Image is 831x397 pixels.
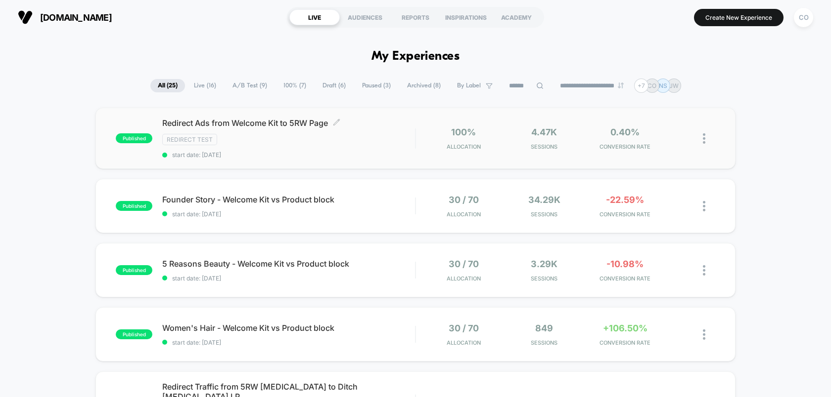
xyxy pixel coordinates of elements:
span: 100% [451,127,476,137]
p: NS [659,82,667,89]
span: Allocation [447,339,481,346]
h1: My Experiences [371,49,460,64]
span: -10.98% [606,259,644,269]
span: Allocation [447,143,481,150]
span: Redirect Test [162,134,217,145]
span: Archived ( 8 ) [400,79,448,92]
span: Allocation [447,275,481,282]
button: CO [791,7,816,28]
div: LIVE [289,9,340,25]
span: start date: [DATE] [162,339,415,346]
span: 4.47k [531,127,557,137]
span: Redirect Ads from Welcome Kit to 5RW Page [162,118,415,128]
div: AUDIENCES [340,9,390,25]
img: close [703,329,705,340]
span: Sessions [507,275,582,282]
span: Sessions [507,211,582,218]
span: 849 [535,323,553,333]
button: [DOMAIN_NAME] [15,9,115,25]
span: 30 / 70 [449,195,479,205]
span: published [116,329,152,339]
span: CONVERSION RATE [587,143,663,150]
span: 34.29k [528,195,560,205]
img: close [703,201,705,211]
span: 5 Reasons Beauty - Welcome Kit vs Product block [162,259,415,269]
span: Sessions [507,339,582,346]
span: 0.40% [610,127,640,137]
span: Live ( 16 ) [186,79,224,92]
span: start date: [DATE] [162,275,415,282]
div: ACADEMY [491,9,542,25]
div: INSPIRATIONS [441,9,491,25]
span: Founder Story - Welcome Kit vs Product block [162,195,415,204]
span: 30 / 70 [449,323,479,333]
span: Women's Hair - Welcome Kit vs Product block [162,323,415,333]
span: By Label [457,82,481,89]
div: REPORTS [390,9,441,25]
span: 100% ( 7 ) [276,79,314,92]
img: close [703,265,705,276]
img: end [618,82,624,88]
span: published [116,201,152,211]
span: Draft ( 6 ) [315,79,353,92]
span: 3.29k [531,259,557,269]
div: CO [794,8,813,27]
span: CONVERSION RATE [587,275,663,282]
span: Paused ( 3 ) [355,79,398,92]
span: 30 / 70 [449,259,479,269]
span: All ( 25 ) [150,79,185,92]
span: Allocation [447,211,481,218]
span: start date: [DATE] [162,151,415,159]
span: Sessions [507,143,582,150]
span: A/B Test ( 9 ) [225,79,275,92]
span: [DOMAIN_NAME] [40,12,112,23]
p: CO [647,82,656,89]
div: + 7 [634,79,648,93]
p: JW [669,82,679,89]
img: Visually logo [18,10,33,25]
span: CONVERSION RATE [587,211,663,218]
button: Create New Experience [694,9,784,26]
span: published [116,265,152,275]
span: start date: [DATE] [162,210,415,218]
span: -22.59% [606,195,644,205]
span: CONVERSION RATE [587,339,663,346]
span: published [116,133,152,143]
span: +106.50% [603,323,647,333]
img: close [703,133,705,144]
